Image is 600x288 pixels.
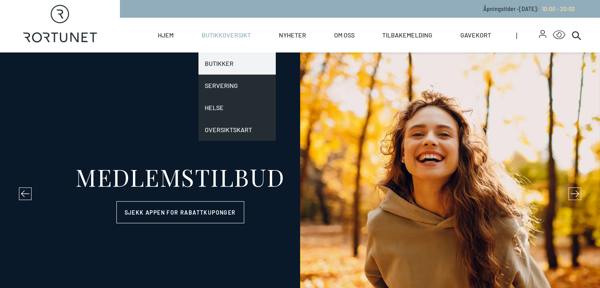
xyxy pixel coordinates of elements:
a: Butikkoversikt [202,18,251,52]
a: Tilbakemelding [382,18,432,52]
a: 10:00 - 20:00 [539,6,575,12]
button: Open Accessibility Menu [553,29,565,41]
p: Åpningstider - [DATE] : [483,5,575,13]
a: Om oss [334,18,354,52]
a: Sjekk appen for rabattkuponger [116,201,244,223]
a: Hjem [158,18,174,52]
span: 10:00 - 20:00 [542,6,575,12]
a: Oversiktskart [198,119,276,141]
a: Gavekort [460,18,491,52]
a: Butikker [198,52,276,75]
div: MEDLEMSTILBUD [75,165,285,189]
a: Nyheter [279,18,306,52]
a: Servering [198,75,276,97]
span: | [516,18,539,52]
a: Helse [198,97,276,119]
